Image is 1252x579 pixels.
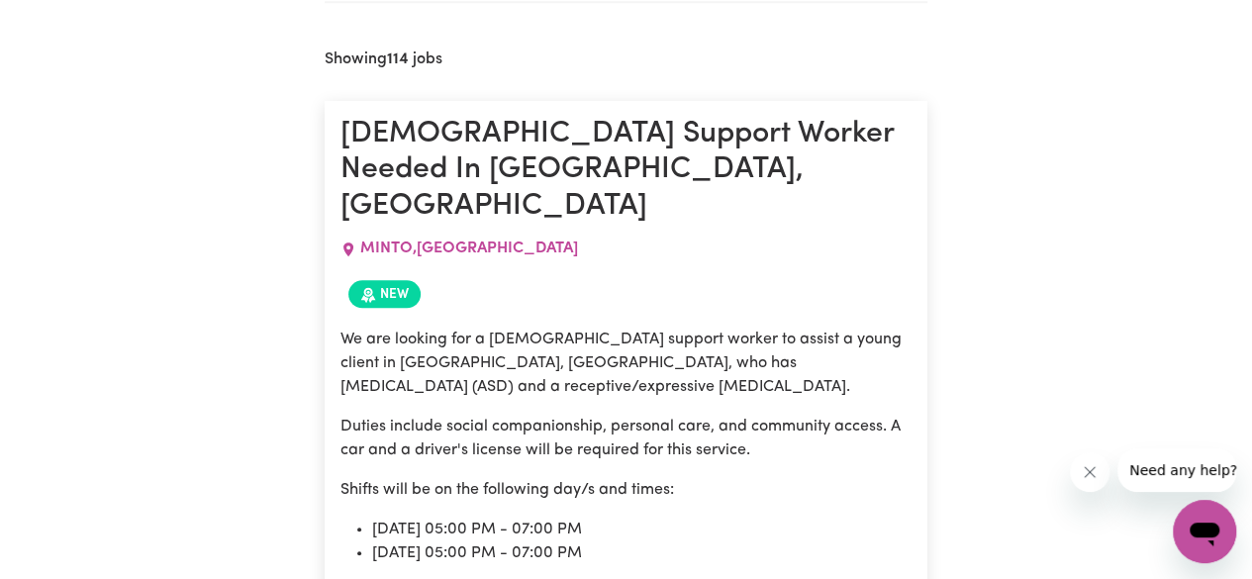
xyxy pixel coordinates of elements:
[372,518,912,541] li: [DATE] 05:00 PM - 07:00 PM
[1117,448,1236,492] iframe: Message from company
[348,280,421,308] span: Job posted within the last 30 days
[340,415,912,462] p: Duties include social companionship, personal care, and community access. A car and a driver's li...
[12,14,120,30] span: Need any help?
[360,241,578,256] span: MINTO , [GEOGRAPHIC_DATA]
[387,51,409,67] b: 114
[340,117,912,225] h1: [DEMOGRAPHIC_DATA] Support Worker Needed In [GEOGRAPHIC_DATA], [GEOGRAPHIC_DATA]
[372,541,912,565] li: [DATE] 05:00 PM - 07:00 PM
[340,328,912,399] p: We are looking for a [DEMOGRAPHIC_DATA] support worker to assist a young client in [GEOGRAPHIC_DA...
[325,50,442,69] h2: Showing jobs
[1070,452,1109,492] iframe: Close message
[1173,500,1236,563] iframe: Button to launch messaging window
[340,478,912,502] p: Shifts will be on the following day/s and times:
